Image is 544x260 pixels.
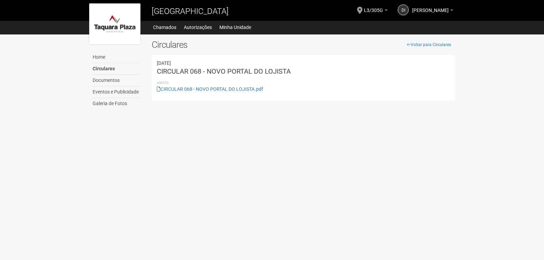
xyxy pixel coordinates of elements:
span: Denny Iost [412,1,449,13]
a: Home [91,52,141,63]
a: Circulares [91,63,141,75]
a: [PERSON_NAME] [412,9,453,14]
li: Anexos [157,80,450,86]
a: Documentos [91,75,141,86]
img: logo.jpg [89,3,140,44]
a: Voltar para Circulares [403,40,455,50]
span: L3/305G [364,1,383,13]
a: Eventos e Publicidade [91,86,141,98]
a: Minha Unidade [219,23,251,32]
a: Autorizações [184,23,212,32]
a: CIRCULAR 068 - NOVO PORTAL DO LOJISTA.pdf [157,86,263,92]
a: L3/305G [364,9,387,14]
h3: CIRCULAR 068 - NOVO PORTAL DO LOJISTA [157,68,450,75]
span: [GEOGRAPHIC_DATA] [152,6,229,16]
a: Chamados [153,23,176,32]
a: Galeria de Fotos [91,98,141,109]
div: 13/08/2025 21:55 [157,60,450,66]
a: DI [398,4,409,15]
h2: Circulares [152,40,455,50]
